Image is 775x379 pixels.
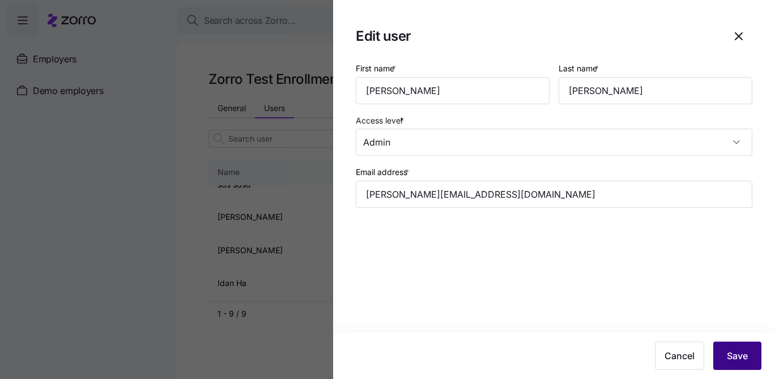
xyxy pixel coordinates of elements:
label: First name [356,62,398,75]
span: Cancel [665,349,695,363]
input: Type user email [356,181,752,208]
label: Email address [356,166,411,178]
h1: Edit user [356,27,716,45]
button: Cancel [655,342,704,370]
label: Access level [356,114,406,127]
span: Save [727,349,748,363]
button: Save [713,342,761,370]
label: Last name [559,62,601,75]
input: Select access level [356,129,752,156]
input: Type last name [559,77,752,104]
input: Type first name [356,77,550,104]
